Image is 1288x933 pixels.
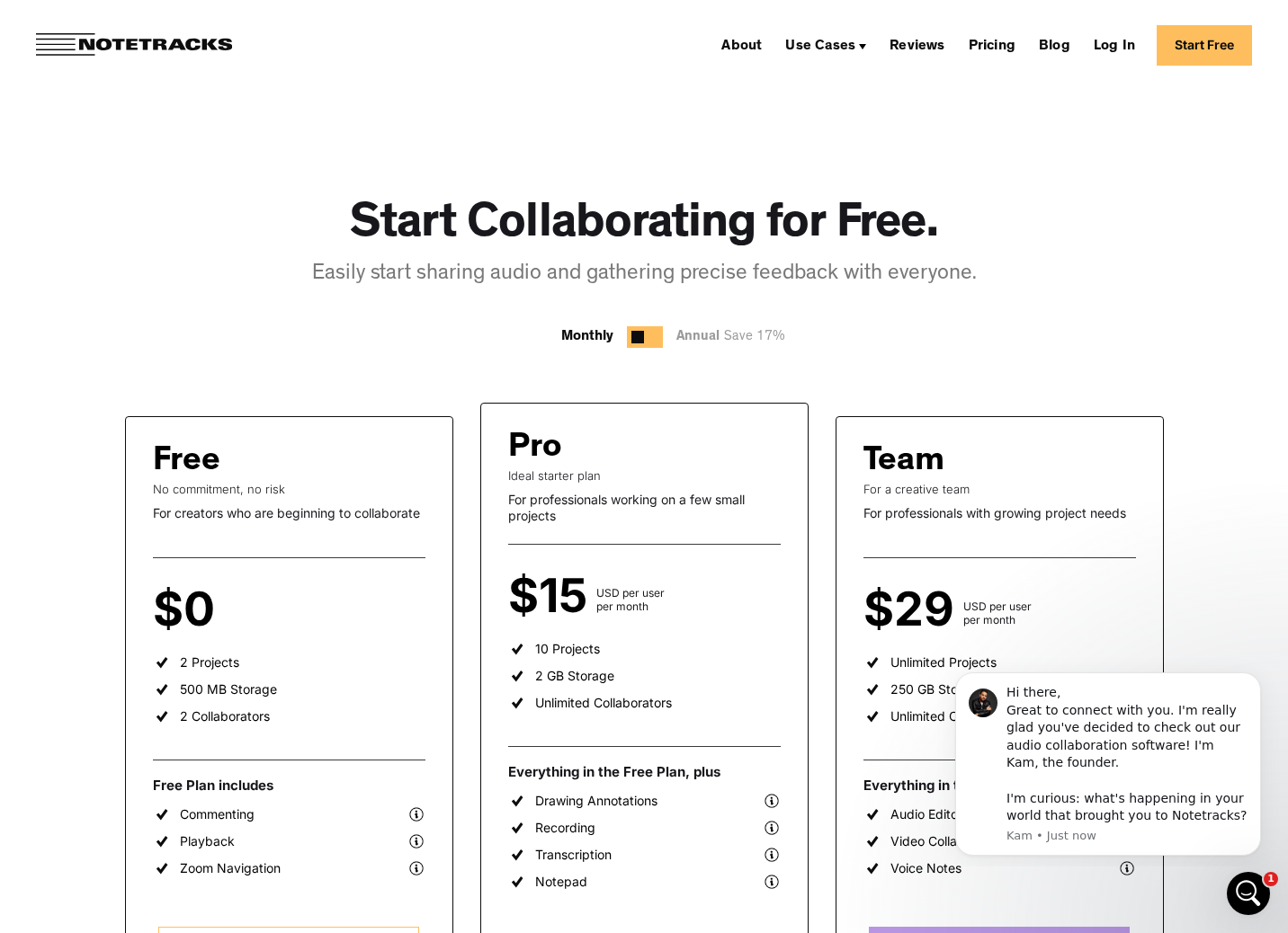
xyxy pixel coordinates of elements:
[508,763,781,781] div: Everything in the Free Plan, plus
[882,31,952,59] a: Reviews
[535,847,612,863] div: Transcription
[350,198,939,256] h1: Start Collaborating for Free.
[535,695,672,711] div: Unlimited Collaborators
[153,594,224,626] div: $0
[180,654,239,671] div: 2 Projects
[180,708,270,724] div: 2 Collaborators
[890,806,962,822] div: Audio Editor
[863,777,1136,795] div: Everything in the Pro Plan, plus
[714,31,769,59] a: About
[720,331,785,344] span: Save 17%
[180,806,255,822] div: Commenting
[890,860,962,876] div: Voice Notes
[863,444,944,482] div: Team
[962,31,1023,59] a: Pricing
[508,492,781,523] div: For professionals working on a few small projects
[535,874,587,890] div: Notepad
[561,326,613,348] div: Monthly
[863,482,1136,496] div: For a creative team
[312,260,977,290] div: Easily start sharing audio and gathering precise feedback with everyone.
[224,600,276,626] div: per user per month
[676,326,794,349] div: Annual
[535,793,657,809] div: Drawing Annotations
[963,600,1032,626] div: USD per user per month
[153,482,425,496] div: No commitment, no risk
[778,31,873,59] div: Use Cases
[596,586,665,613] div: USD per user per month
[928,656,1288,866] iframe: Intercom notifications message
[508,431,562,468] div: Pro
[890,833,1006,849] div: Video Collaboration
[1032,31,1078,59] a: Blog
[535,820,595,836] div: Recording
[180,860,281,876] div: Zoom Navigation
[153,444,220,482] div: Free
[785,40,855,54] div: Use Cases
[535,641,600,657] div: 10 Projects
[180,833,235,849] div: Playback
[180,681,277,698] div: 500 MB Storage
[890,681,985,698] div: 250 GB Storage
[863,594,963,626] div: $29
[535,668,614,684] div: 2 GB Storage
[1227,872,1270,915] iframe: Intercom live chat
[153,777,425,795] div: Free Plan includes
[508,468,781,483] div: Ideal starter plan
[1157,25,1252,66] a: Start Free
[508,581,596,613] div: $15
[863,505,1136,521] div: For professionals with growing project needs
[153,505,425,521] div: For creators who are beginning to collaborate
[890,708,1027,724] div: Unlimited Collaborators
[890,654,997,671] div: Unlimited Projects
[1264,872,1278,886] span: 1
[1087,31,1142,59] a: Log In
